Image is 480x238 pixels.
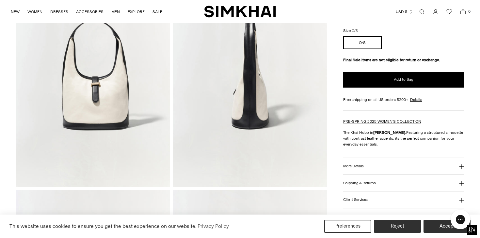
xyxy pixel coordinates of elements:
h3: Client Services [343,198,368,202]
strong: [PERSON_NAME]. [373,130,406,135]
button: Add to Bag [343,72,464,88]
a: SIMKHAI [204,5,276,18]
a: Details [410,97,422,103]
a: Open cart modal [456,5,470,18]
button: Preferences [324,220,371,233]
iframe: Sign Up via Text for Offers [5,213,66,233]
button: Shipping & Returns [343,175,464,191]
a: Privacy Policy (opens in a new tab) [197,221,230,231]
button: USD $ [396,5,413,19]
button: O/S [343,36,382,49]
button: About [PERSON_NAME] [343,208,464,225]
a: Open search modal [415,5,428,18]
a: WOMEN [27,5,42,19]
button: Accept [424,220,471,233]
span: 0 [466,8,472,14]
span: Add to Bag [394,77,413,82]
a: MEN [111,5,120,19]
a: SALE [152,5,162,19]
button: Reject [374,220,421,233]
strong: Final Sale items are not eligible for return or exchange. [343,58,440,62]
a: PRE-SPRING 2025 WOMEN'S COLLECTION [343,119,421,124]
span: This website uses cookies to ensure you get the best experience on our website. [9,223,197,229]
h3: More Details [343,164,364,168]
div: Free shipping on all US orders $200+ [343,97,464,103]
h3: Shipping & Returns [343,181,376,185]
button: More Details [343,158,464,175]
span: O/S [352,29,358,33]
a: DRESSES [50,5,68,19]
a: Wishlist [443,5,456,18]
a: NEW [11,5,20,19]
button: Client Services [343,191,464,208]
a: ACCESSORIES [76,5,104,19]
label: Size: [343,28,358,34]
a: Go to the account page [429,5,442,18]
p: The Khai Hobo in Featuring a structured silhouette with contrast leather accents, its the perfect... [343,130,464,147]
iframe: Gorgias live chat messenger [447,207,473,231]
a: EXPLORE [128,5,145,19]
